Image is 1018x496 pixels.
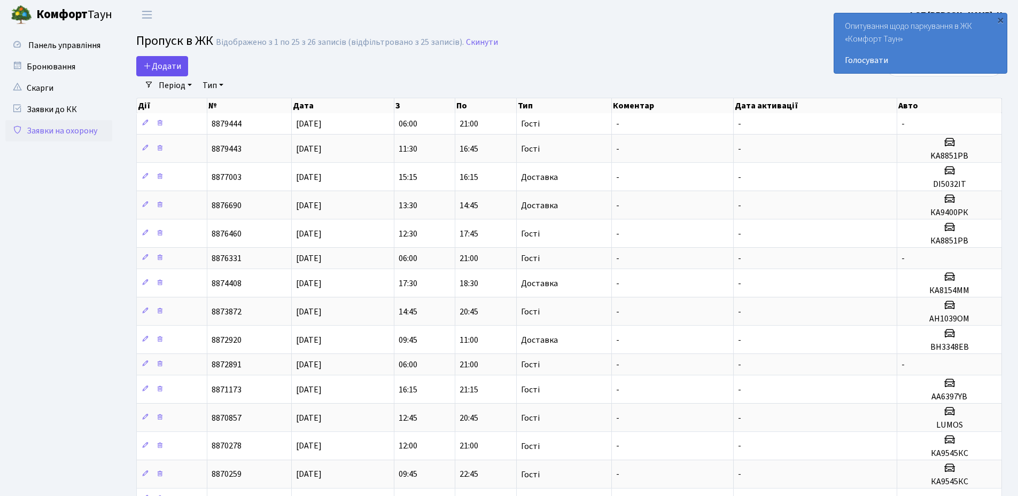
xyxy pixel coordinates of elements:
[616,143,619,155] span: -
[5,120,112,141] a: Заявки на охорону
[207,98,291,113] th: №
[738,171,741,183] span: -
[521,230,540,238] span: Гості
[738,412,741,424] span: -
[902,342,997,352] h5: ВН3348ЕВ
[399,440,417,452] span: 12:00
[296,118,322,130] span: [DATE]
[902,314,997,324] h5: АН1039ОМ
[460,200,478,211] span: 14:45
[136,56,188,76] a: Додати
[834,13,1007,73] div: Опитування щодо паркування в ЖК «Комфорт Таун»
[212,440,242,452] span: 8870278
[212,412,242,424] span: 8870857
[296,171,322,183] span: [DATE]
[460,440,478,452] span: 21:00
[738,118,741,130] span: -
[399,200,417,211] span: 13:30
[616,228,619,240] span: -
[212,278,242,289] span: 8874408
[296,384,322,396] span: [DATE]
[5,35,112,56] a: Панель управління
[394,98,455,113] th: З
[399,171,417,183] span: 15:15
[296,440,322,452] span: [DATE]
[36,6,112,24] span: Таун
[399,228,417,240] span: 12:30
[212,228,242,240] span: 8876460
[738,469,741,481] span: -
[296,359,322,371] span: [DATE]
[134,6,160,23] button: Переключити навігацію
[616,171,619,183] span: -
[143,60,181,72] span: Додати
[5,56,112,77] a: Бронювання
[616,412,619,424] span: -
[296,334,322,346] span: [DATE]
[902,208,997,218] h5: КА9400РК
[399,412,417,424] span: 12:45
[11,4,32,26] img: logo.png
[292,98,394,113] th: Дата
[616,469,619,481] span: -
[296,412,322,424] span: [DATE]
[995,14,1006,25] div: ×
[296,200,322,211] span: [DATE]
[296,278,322,289] span: [DATE]
[738,440,741,452] span: -
[738,359,741,371] span: -
[734,98,898,113] th: Дата активації
[616,200,619,211] span: -
[902,179,997,190] h5: DI5032IT
[616,278,619,289] span: -
[399,384,417,396] span: 16:15
[616,334,619,346] span: -
[845,54,996,67] a: Голосувати
[738,384,741,396] span: -
[738,306,741,318] span: -
[738,200,741,211] span: -
[521,336,558,344] span: Доставка
[738,228,741,240] span: -
[466,37,498,48] a: Скинути
[521,442,540,451] span: Гості
[616,118,619,130] span: -
[399,306,417,318] span: 14:45
[455,98,516,113] th: По
[212,253,242,264] span: 8876331
[738,143,741,155] span: -
[908,9,1005,21] a: ФОП [PERSON_NAME]. Н.
[738,334,741,346] span: -
[521,120,540,128] span: Гості
[212,306,242,318] span: 8873872
[521,470,540,479] span: Гості
[399,359,417,371] span: 06:00
[517,98,612,113] th: Тип
[902,359,905,371] span: -
[198,76,228,95] a: Тип
[296,253,322,264] span: [DATE]
[460,228,478,240] span: 17:45
[902,151,997,161] h5: KA8851PB
[460,359,478,371] span: 21:00
[5,77,112,99] a: Скарги
[212,359,242,371] span: 8872891
[902,420,997,430] h5: LUMOS
[521,308,540,316] span: Гості
[296,306,322,318] span: [DATE]
[521,279,558,288] span: Доставка
[296,469,322,481] span: [DATE]
[738,278,741,289] span: -
[137,98,207,113] th: Дії
[460,253,478,264] span: 21:00
[460,171,478,183] span: 16:15
[521,201,558,210] span: Доставка
[460,334,478,346] span: 11:00
[399,118,417,130] span: 06:00
[902,286,997,296] h5: КА8154ММ
[902,477,997,487] h5: КА9545КС
[612,98,734,113] th: Коментар
[521,254,540,263] span: Гості
[212,200,242,211] span: 8876690
[616,253,619,264] span: -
